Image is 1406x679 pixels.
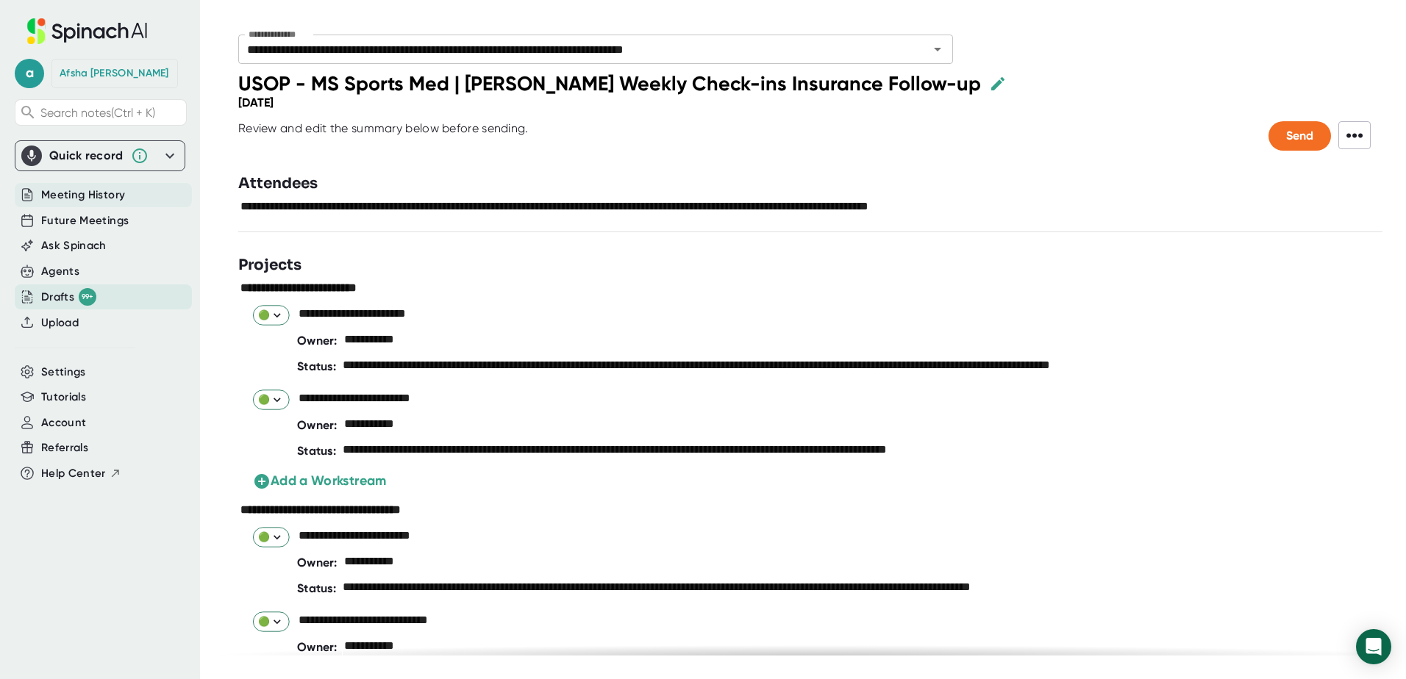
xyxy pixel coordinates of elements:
button: Future Meetings [41,212,129,229]
button: Help Center [41,465,121,482]
button: Agents [41,263,79,280]
span: 🟢 [258,308,284,322]
div: Owner: [297,550,338,575]
div: Quick record [21,141,179,170]
button: Add a Workstream [253,471,387,491]
div: [DATE] [238,96,274,109]
div: USOP - MS Sports Med | [PERSON_NAME] Weekly Check-ins Insurance Follow-up [238,71,981,96]
div: Afsha Carter [60,67,169,80]
div: Review and edit the summary below before sending. [238,121,529,151]
span: 🟢 [258,614,284,628]
button: Ask Spinach [41,237,107,254]
div: 99+ [79,288,96,306]
h3: Projects [238,254,301,276]
div: Status: [297,575,336,601]
button: Tutorials [41,389,86,406]
h3: Attendees [238,173,318,195]
span: Send [1286,129,1313,143]
div: Drafts [41,288,96,306]
button: 🟢 [253,305,290,325]
button: 🟢 [253,527,290,547]
button: Referrals [41,439,88,456]
span: 🟢 [258,392,284,406]
button: 🟢 [253,611,290,631]
div: Status: [297,353,336,379]
span: Search notes (Ctrl + K) [40,106,155,120]
div: Owner: [297,412,338,438]
button: 🟢 [253,389,290,409]
div: Quick record [49,148,124,163]
div: Open Intercom Messenger [1356,629,1391,664]
button: Account [41,414,86,431]
button: Drafts 99+ [41,288,96,306]
span: a [15,59,44,88]
button: Upload [41,315,79,331]
button: Meeting History [41,187,125,204]
button: Open [927,39,948,60]
button: Settings [41,364,86,381]
div: Status: [297,438,336,464]
div: Owner: [297,634,338,660]
span: ••• [1338,121,1371,149]
span: 🟢 [258,530,284,544]
span: Help Center [41,465,106,482]
div: Owner: [297,328,338,353]
button: Send [1268,121,1331,151]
